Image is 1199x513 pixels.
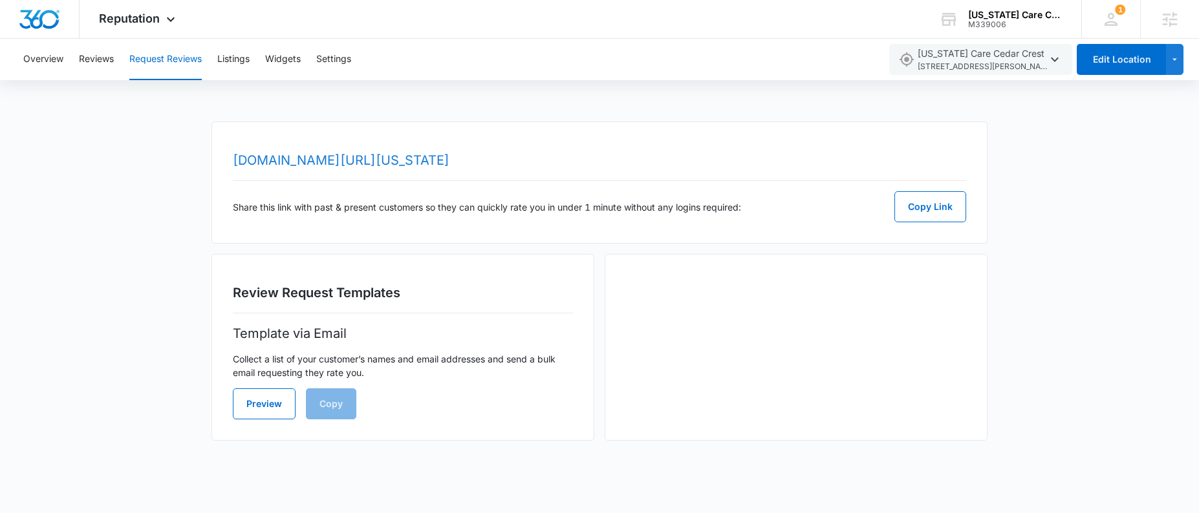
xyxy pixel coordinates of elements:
[23,39,63,80] button: Overview
[129,39,202,80] button: Request Reviews
[217,39,250,80] button: Listings
[968,20,1063,29] div: account id
[265,39,301,80] button: Widgets
[894,191,966,222] button: Copy Link
[233,191,966,222] div: Share this link with past & present customers so they can quickly rate you in under 1 minute with...
[233,152,449,168] a: [DOMAIN_NAME][URL][US_STATE]
[233,352,573,379] p: Collect a list of your customer’s names and email addresses and send a bulk email requesting they...
[1115,5,1125,15] div: notifications count
[889,44,1072,75] button: [US_STATE] Care Cedar Crest[STREET_ADDRESS][PERSON_NAME],[GEOGRAPHIC_DATA],[GEOGRAPHIC_DATA]
[79,39,114,80] button: Reviews
[233,324,573,343] p: Template via Email
[99,12,160,25] span: Reputation
[316,39,351,80] button: Settings
[918,47,1047,73] span: [US_STATE] Care Cedar Crest
[918,61,1047,73] span: [STREET_ADDRESS][PERSON_NAME] , [GEOGRAPHIC_DATA] , [GEOGRAPHIC_DATA]
[233,283,573,302] h2: Review Request Templates
[968,10,1063,20] div: account name
[233,388,296,419] button: Preview
[1077,44,1166,75] button: Edit Location
[1115,5,1125,15] span: 1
